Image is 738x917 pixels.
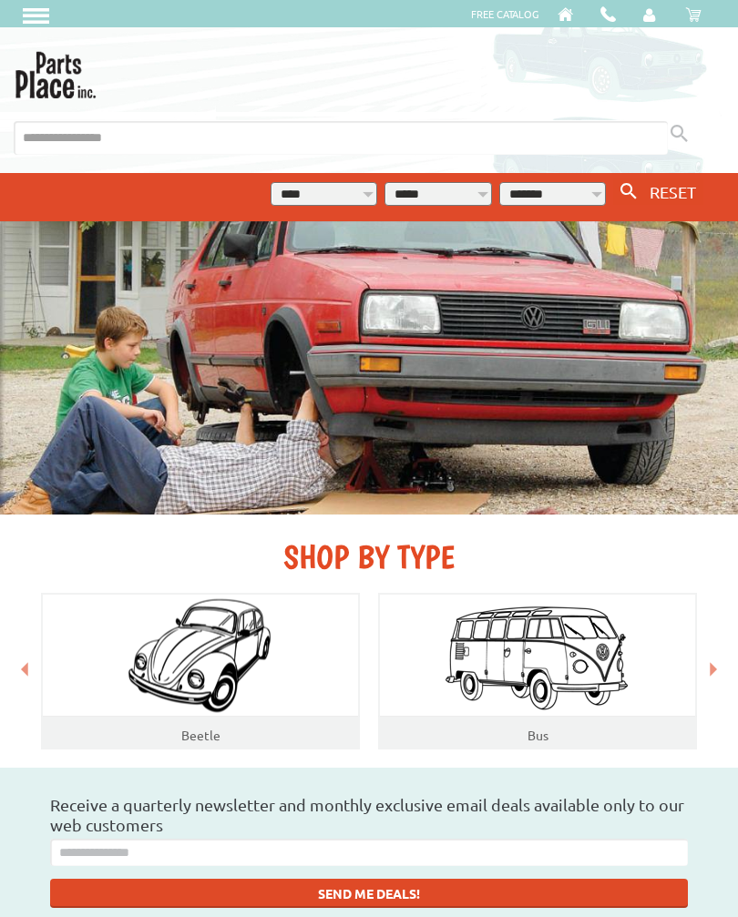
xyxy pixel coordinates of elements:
[50,795,688,835] h3: Receive a quarterly newsletter and monthly exclusive email deals available only to our web customers
[109,595,292,718] img: Beatle
[650,182,696,201] span: RESET
[613,178,644,205] button: Search By VW...
[642,178,703,205] button: RESET
[27,537,711,576] h2: SHOP BY TYPE
[528,727,548,743] a: Bus
[50,879,688,908] button: SEND ME DEALS!
[441,598,634,713] img: Bus
[14,46,97,98] img: Parts Place Inc!
[181,727,220,743] a: Beetle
